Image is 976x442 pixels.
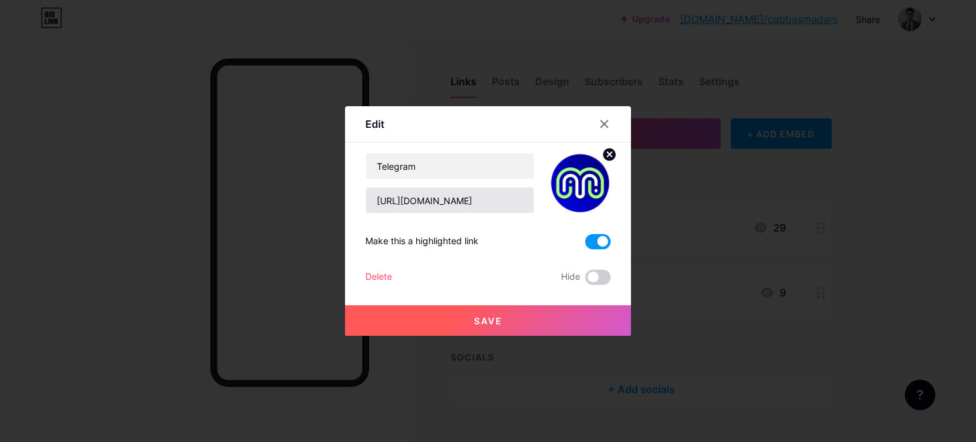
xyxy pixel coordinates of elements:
input: Title [366,153,534,179]
div: Edit [365,116,384,132]
span: Hide [561,270,580,285]
span: Save [474,315,503,326]
button: Save [345,305,631,336]
input: URL [366,188,534,213]
div: Delete [365,270,392,285]
img: link_thumbnail [550,153,611,214]
div: Make this a highlighted link [365,234,478,249]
